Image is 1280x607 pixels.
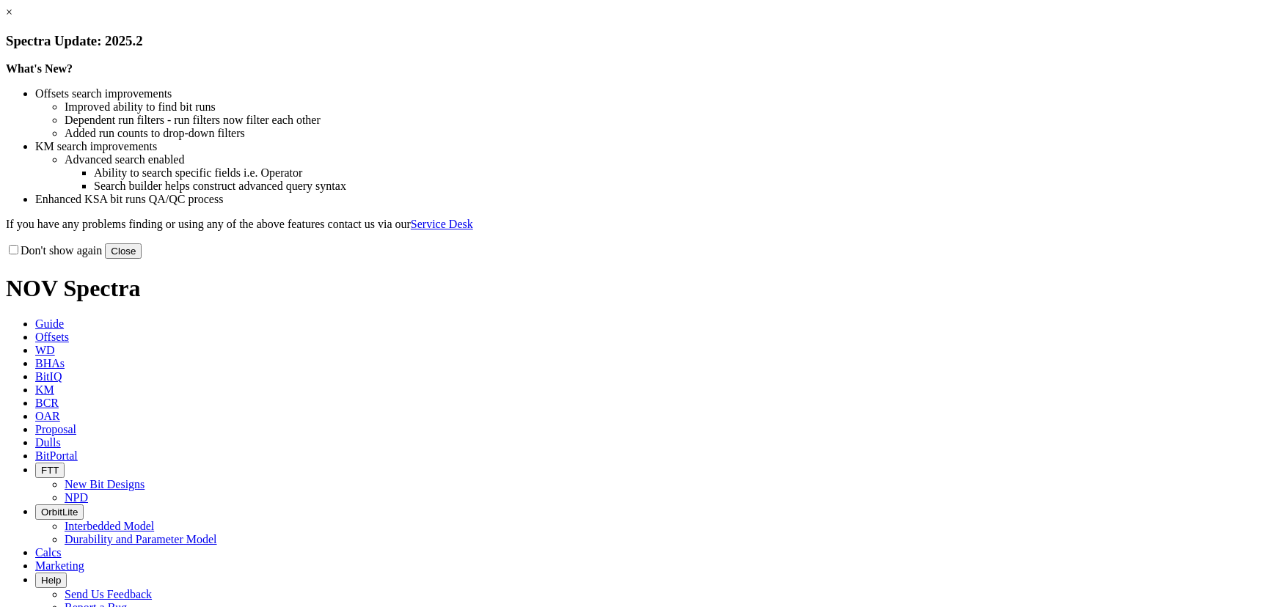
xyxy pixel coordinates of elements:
[35,423,76,435] span: Proposal
[41,575,61,586] span: Help
[65,100,1274,114] li: Improved ability to find bit runs
[6,218,1274,231] p: If you have any problems finding or using any of the above features contact us via our
[65,114,1274,127] li: Dependent run filters - run filters now filter each other
[65,588,152,600] a: Send Us Feedback
[41,507,78,518] span: OrbitLite
[6,33,1274,49] h3: Spectra Update: 2025.2
[35,370,62,383] span: BitIQ
[65,478,145,490] a: New Bit Designs
[35,397,59,409] span: BCR
[35,87,1274,100] li: Offsets search improvements
[35,193,1274,206] li: Enhanced KSA bit runs QA/QC process
[35,344,55,356] span: WD
[411,218,473,230] a: Service Desk
[94,180,1274,193] li: Search builder helps construct advanced query syntax
[9,245,18,254] input: Don't show again
[65,153,1274,166] li: Advanced search enabled
[35,449,78,462] span: BitPortal
[65,533,217,545] a: Durability and Parameter Model
[35,383,54,396] span: KM
[35,436,61,449] span: Dulls
[41,465,59,476] span: FTT
[35,410,60,422] span: OAR
[6,6,12,18] a: ×
[65,520,154,532] a: Interbedded Model
[35,559,84,572] span: Marketing
[35,357,65,369] span: BHAs
[6,62,73,75] strong: What's New?
[35,331,69,343] span: Offsets
[65,491,88,504] a: NPD
[35,140,1274,153] li: KM search improvements
[6,244,102,257] label: Don't show again
[35,546,62,559] span: Calcs
[94,166,1274,180] li: Ability to search specific fields i.e. Operator
[105,243,142,259] button: Close
[65,127,1274,140] li: Added run counts to drop-down filters
[6,275,1274,302] h1: NOV Spectra
[35,317,64,330] span: Guide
